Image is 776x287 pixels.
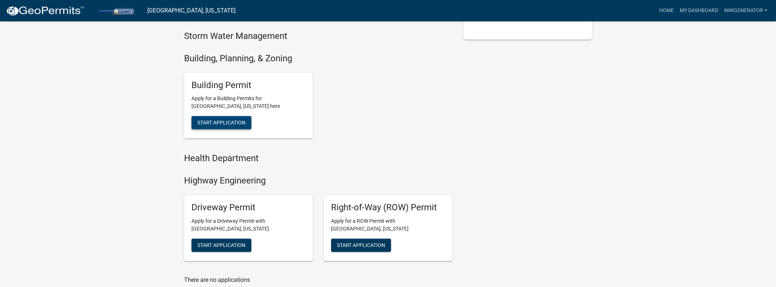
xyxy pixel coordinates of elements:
[676,4,721,18] a: My Dashboard
[337,242,385,248] span: Start Application
[331,202,445,213] h5: Right-of-Way (ROW) Permit
[191,116,251,129] button: Start Application
[184,31,452,41] h4: Storm Water Management
[197,242,245,248] span: Start Application
[191,80,305,91] h5: Building Permit
[721,4,770,18] a: nwigenerator
[197,120,245,126] span: Start Application
[184,53,452,64] h4: Building, Planning, & Zoning
[656,4,676,18] a: Home
[184,153,452,164] h4: Health Department
[184,276,452,284] p: There are no applications
[191,95,305,110] p: Apply for a Building Permits for [GEOGRAPHIC_DATA], [US_STATE] here
[90,6,141,15] img: Porter County, Indiana
[331,217,445,233] p: Apply for a ROW Permit with [GEOGRAPHIC_DATA], [US_STATE]
[191,239,251,252] button: Start Application
[147,4,236,17] a: [GEOGRAPHIC_DATA], [US_STATE]
[184,175,452,186] h4: Highway Engineering
[331,239,391,252] button: Start Application
[191,202,305,213] h5: Driveway Permit
[191,217,305,233] p: Apply for a Driveway Permit with [GEOGRAPHIC_DATA], [US_STATE]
